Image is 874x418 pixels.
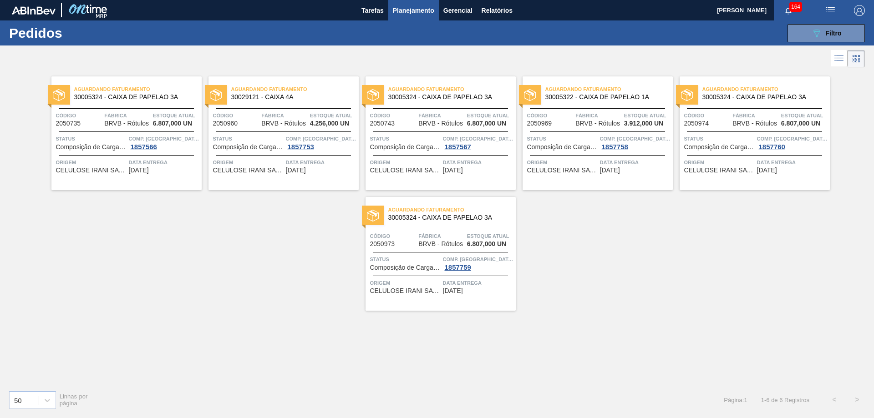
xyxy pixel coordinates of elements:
span: BRVB - Rótulos [261,120,306,127]
span: Filtro [826,30,842,37]
span: Fábrica [418,232,465,241]
span: CELULOSE IRANI SA - INDAIATUBA (SP) [370,287,441,294]
span: 30005324 - CAIXA DE PAPELAO 3A [74,94,194,101]
span: 2050969 [527,120,552,127]
div: Visão em Lista [831,50,848,67]
span: 30005324 - CAIXA DE PAPELAO 3A [702,94,823,101]
span: Status [370,134,441,143]
span: Origem [684,158,755,167]
span: Código [213,111,259,120]
span: Origem [213,158,284,167]
a: Comp. [GEOGRAPHIC_DATA]1857567 [443,134,513,151]
span: 2050974 [684,120,709,127]
img: userActions [825,5,836,16]
span: 30005322 - CAIXA DE PAPELAO 1A [545,94,666,101]
div: 1857753 [286,143,316,151]
a: statusAguardando Faturamento30005324 - CAIXA DE PAPELAO 3ACódigo2050743FábricaBRVB - RótulosEstoq... [359,76,516,190]
span: Comp. Carga [600,134,671,143]
div: 1857567 [443,143,473,151]
span: 6.807,000 UN [467,120,506,127]
div: 50 [14,396,22,404]
div: 1857758 [600,143,630,151]
span: Estoque atual [467,232,513,241]
span: 30005324 - CAIXA DE PAPELAO 3A [388,214,508,221]
span: Estoque atual [153,111,199,120]
button: Notificações [774,4,803,17]
img: TNhmsLtSVTkK8tSr43FrP2fwEKptu5GPRR3wAAAABJRU5ErkJggg== [12,6,56,15]
a: Comp. [GEOGRAPHIC_DATA]1857566 [129,134,199,151]
span: Linhas por página [60,393,88,407]
span: 2050973 [370,241,395,247]
a: statusAguardando Faturamento30005324 - CAIXA DE PAPELAO 3ACódigo2050974FábricaBRVB - RótulosEstoq... [673,76,830,190]
span: Estoque atual [310,111,356,120]
img: status [681,89,693,101]
img: status [53,89,65,101]
span: CELULOSE IRANI SA - INDAIATUBA (SP) [527,167,598,174]
span: 30029121 - CAIXA 4A [231,94,351,101]
span: 30/10/2025 [600,167,620,174]
span: Data Entrega [600,158,671,167]
a: statusAguardando Faturamento30005324 - CAIXA DE PAPELAO 3ACódigo2050735FábricaBRVB - RótulosEstoq... [45,76,202,190]
span: 15/10/2025 [129,167,149,174]
span: BRVB - Rótulos [575,120,620,127]
h1: Pedidos [9,28,145,38]
img: status [210,89,222,101]
span: Aguardando Faturamento [74,85,202,94]
a: Comp. [GEOGRAPHIC_DATA]1857760 [757,134,828,151]
span: Origem [527,158,598,167]
span: BRVB - Rótulos [418,241,463,247]
span: Gerencial [443,5,473,16]
button: > [846,388,869,411]
span: Origem [370,158,441,167]
div: 1857759 [443,264,473,271]
span: Código [684,111,731,120]
span: Estoque atual [624,111,671,120]
span: CELULOSE IRANI SA - INDAIATUBA (SP) [684,167,755,174]
span: Aguardando Faturamento [231,85,359,94]
span: 6.807,000 UN [467,241,506,247]
a: statusAguardando Faturamento30029121 - CAIXA 4ACódigo2050960FábricaBRVB - RótulosEstoque atual4.2... [202,76,359,190]
span: BRVB - Rótulos [418,120,463,127]
span: Data Entrega [286,158,356,167]
span: Comp. Carga [129,134,199,143]
span: 6.807,000 UN [153,120,192,127]
span: Comp. Carga [286,134,356,143]
span: 2050735 [56,120,81,127]
a: Comp. [GEOGRAPHIC_DATA]1857758 [600,134,671,151]
span: Aguardando Faturamento [388,205,516,214]
span: 30005324 - CAIXA DE PAPELAO 3A [388,94,508,101]
span: Aguardando Faturamento [545,85,673,94]
span: Estoque atual [781,111,828,120]
span: 1 - 6 de 6 Registros [761,397,809,403]
span: Status [684,134,755,143]
button: < [823,388,846,411]
span: BRVB - Rótulos [732,120,777,127]
span: 6.807,000 UN [781,120,820,127]
a: statusAguardando Faturamento30005324 - CAIXA DE PAPELAO 3ACódigo2050973FábricaBRVB - RótulosEstoq... [359,197,516,311]
span: Data Entrega [129,158,199,167]
img: Logout [854,5,865,16]
span: 2050743 [370,120,395,127]
span: Data Entrega [757,158,828,167]
span: Código [370,232,417,241]
span: 17/10/2025 [286,167,306,174]
div: 1857566 [129,143,159,151]
span: CELULOSE IRANI SA - INDAIATUBA (SP) [213,167,284,174]
span: 2050960 [213,120,238,127]
span: Origem [56,158,127,167]
span: Código [370,111,417,120]
a: statusAguardando Faturamento30005322 - CAIXA DE PAPELAO 1ACódigo2050969FábricaBRVB - RótulosEstoq... [516,76,673,190]
a: Comp. [GEOGRAPHIC_DATA]1857759 [443,255,513,271]
div: Visão em Cards [848,50,865,67]
span: Fábrica [575,111,622,120]
span: Código [527,111,574,120]
span: Página : 1 [724,397,747,403]
span: Origem [370,278,441,287]
span: Comp. Carga [757,134,828,143]
span: Aguardando Faturamento [388,85,516,94]
span: 31/10/2025 [757,167,777,174]
span: Status [213,134,284,143]
span: Status [527,134,598,143]
span: Composição de Carga Aceita [56,144,127,151]
button: Filtro [788,24,865,42]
